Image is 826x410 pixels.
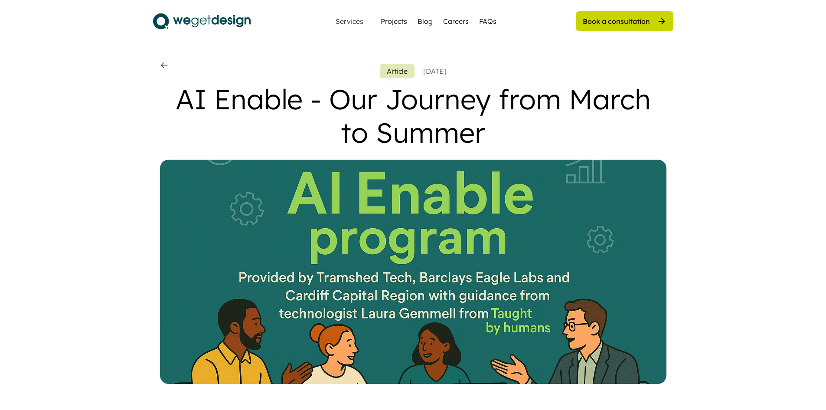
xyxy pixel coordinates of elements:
[160,82,666,149] div: AI Enable - Our Journey from March to Summer
[443,16,469,26] a: Careers
[418,16,433,26] a: Blog
[380,64,415,78] button: Article
[153,10,251,32] img: logo.svg
[332,18,367,25] div: Services
[423,66,446,76] div: [DATE]
[479,16,496,26] a: FAQs
[583,16,650,26] div: Book a consultation
[381,16,407,26] a: Projects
